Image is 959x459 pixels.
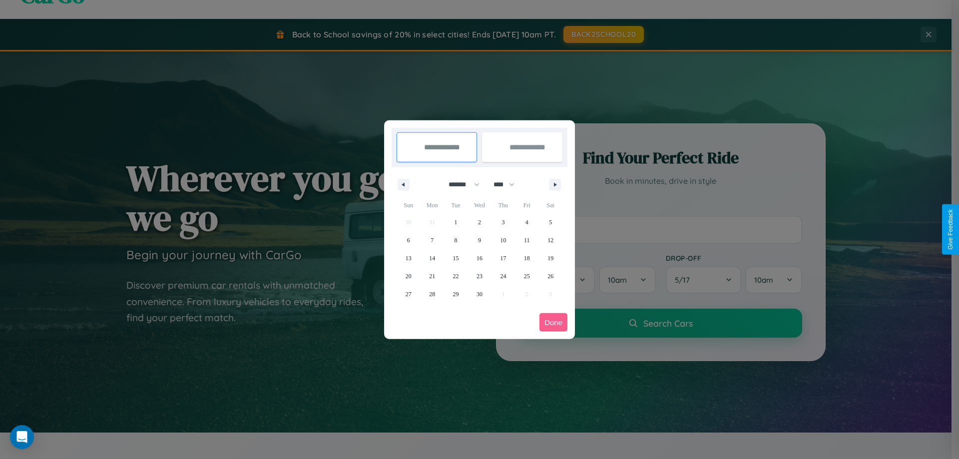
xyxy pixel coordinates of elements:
span: 4 [525,213,528,231]
span: 19 [547,249,553,267]
span: 25 [524,267,530,285]
span: 17 [500,249,506,267]
span: 6 [407,231,410,249]
span: Thu [491,197,515,213]
span: 16 [477,249,482,267]
span: 1 [455,213,458,231]
button: 3 [491,213,515,231]
button: 18 [515,249,538,267]
span: 10 [500,231,506,249]
span: Fri [515,197,538,213]
span: 3 [501,213,504,231]
button: 8 [444,231,468,249]
button: 9 [468,231,491,249]
span: 18 [524,249,530,267]
button: 27 [397,285,420,303]
span: 20 [406,267,412,285]
span: 13 [406,249,412,267]
button: 20 [397,267,420,285]
span: 22 [453,267,459,285]
span: 27 [406,285,412,303]
span: 8 [455,231,458,249]
span: 21 [429,267,435,285]
span: Wed [468,197,491,213]
span: Sat [539,197,562,213]
button: 10 [491,231,515,249]
span: 23 [477,267,482,285]
span: 28 [429,285,435,303]
button: 12 [539,231,562,249]
button: 1 [444,213,468,231]
button: 4 [515,213,538,231]
button: 17 [491,249,515,267]
button: 14 [420,249,444,267]
div: Give Feedback [947,209,954,250]
span: 15 [453,249,459,267]
div: Open Intercom Messenger [10,425,34,449]
button: 16 [468,249,491,267]
button: 15 [444,249,468,267]
button: 2 [468,213,491,231]
span: 9 [478,231,481,249]
span: 7 [431,231,434,249]
button: 7 [420,231,444,249]
span: 5 [549,213,552,231]
button: 11 [515,231,538,249]
span: 30 [477,285,482,303]
button: 28 [420,285,444,303]
button: 29 [444,285,468,303]
button: 24 [491,267,515,285]
span: 24 [500,267,506,285]
button: 22 [444,267,468,285]
button: 26 [539,267,562,285]
button: 5 [539,213,562,231]
span: 26 [547,267,553,285]
button: 13 [397,249,420,267]
button: 30 [468,285,491,303]
span: 11 [524,231,530,249]
span: Tue [444,197,468,213]
span: 14 [429,249,435,267]
span: 2 [478,213,481,231]
span: Sun [397,197,420,213]
button: 19 [539,249,562,267]
span: 12 [547,231,553,249]
span: Mon [420,197,444,213]
button: Done [539,313,567,332]
button: 6 [397,231,420,249]
span: 29 [453,285,459,303]
button: 23 [468,267,491,285]
button: 25 [515,267,538,285]
button: 21 [420,267,444,285]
